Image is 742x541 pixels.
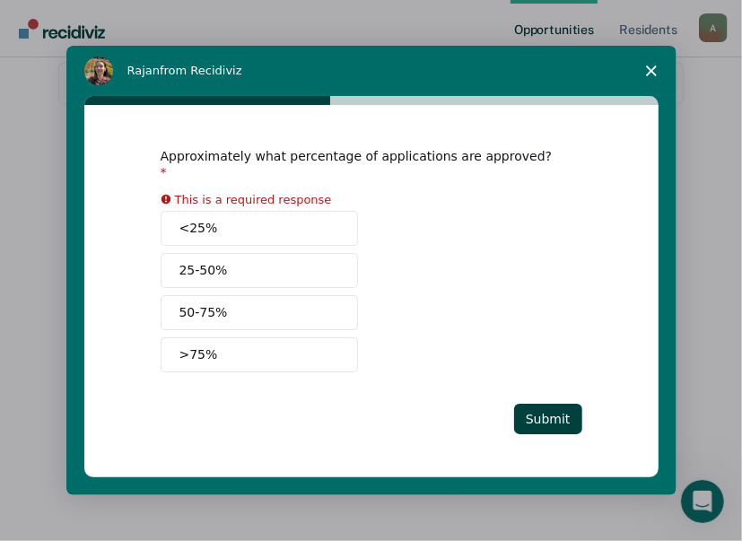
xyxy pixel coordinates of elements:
button: >75% [161,337,358,372]
div: Approximately what percentage of applications are approved? [161,148,555,180]
div: This is a required response [175,189,332,209]
button: <25% [161,211,358,246]
span: from Recidiviz [160,64,242,77]
span: 25-50% [179,261,228,280]
button: Submit [514,404,582,434]
span: >75% [179,345,218,364]
span: <25% [179,219,218,238]
button: 50-75% [161,295,358,330]
span: 50-75% [179,303,228,322]
span: Rajan [127,64,161,77]
img: Profile image for Rajan [84,57,113,85]
span: Close survey [626,46,677,96]
button: 25-50% [161,253,358,288]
